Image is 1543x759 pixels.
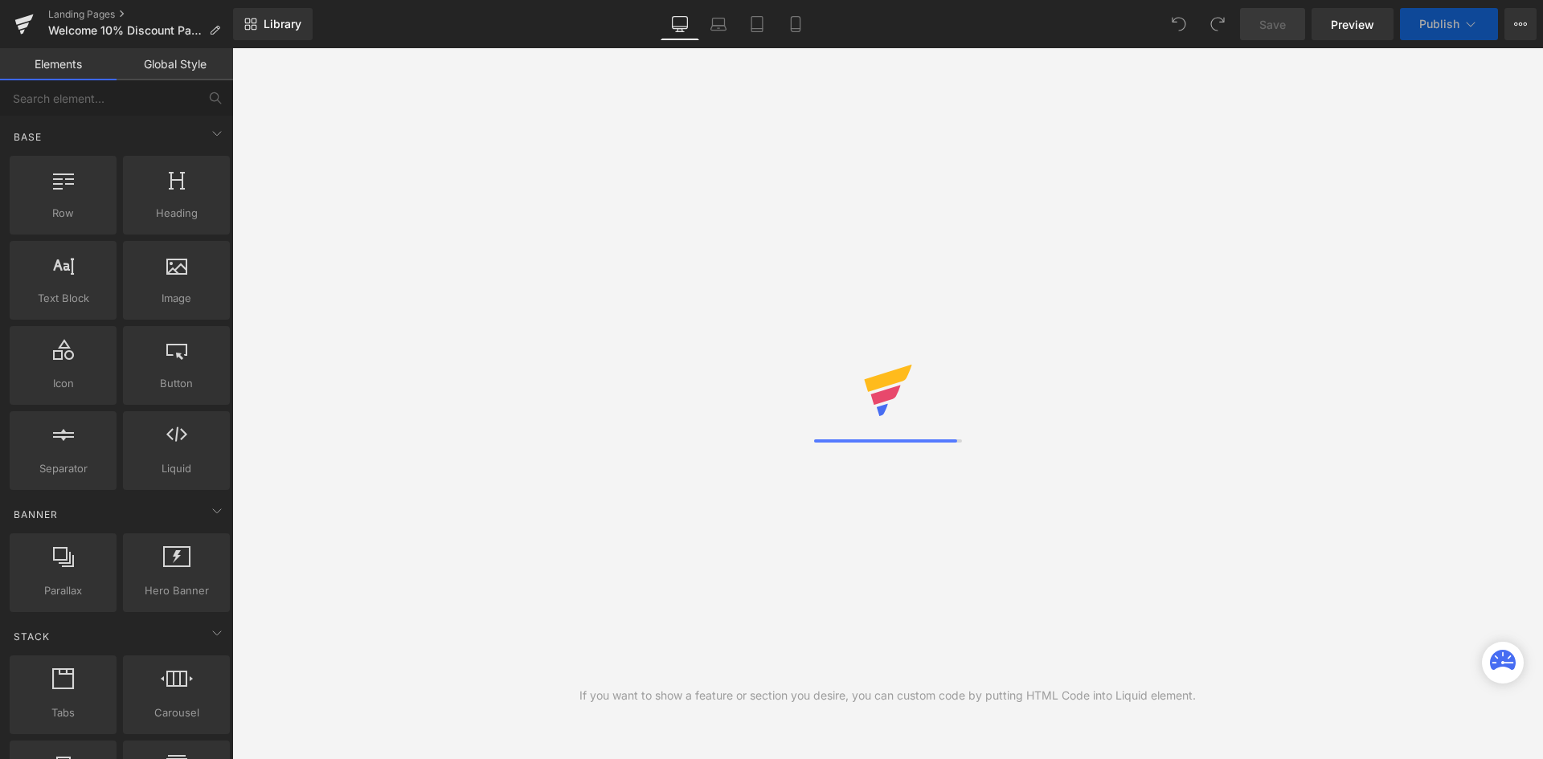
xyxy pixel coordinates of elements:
span: Tabs [14,704,112,721]
span: Banner [12,507,59,522]
span: Liquid [128,460,225,477]
a: New Library [233,8,313,40]
a: Preview [1312,8,1394,40]
span: Icon [14,375,112,392]
span: Hero Banner [128,582,225,599]
button: Undo [1163,8,1195,40]
a: Laptop [699,8,738,40]
span: Image [128,290,225,307]
span: Publish [1419,18,1459,31]
span: Parallax [14,582,112,599]
span: Save [1259,16,1286,33]
a: Desktop [661,8,699,40]
button: More [1504,8,1537,40]
button: Redo [1201,8,1234,40]
span: Button [128,375,225,392]
span: Library [264,17,301,31]
span: Welcome 10% Discount Page [48,24,203,37]
span: Heading [128,205,225,222]
span: Separator [14,460,112,477]
span: Preview [1331,16,1374,33]
span: Base [12,129,43,145]
span: Text Block [14,290,112,307]
span: Row [14,205,112,222]
span: Carousel [128,704,225,721]
button: Publish [1400,8,1498,40]
a: Landing Pages [48,8,233,21]
a: Mobile [776,8,815,40]
div: If you want to show a feature or section you desire, you can custom code by putting HTML Code int... [579,687,1196,704]
a: Global Style [117,48,233,80]
span: Stack [12,629,51,644]
a: Tablet [738,8,776,40]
